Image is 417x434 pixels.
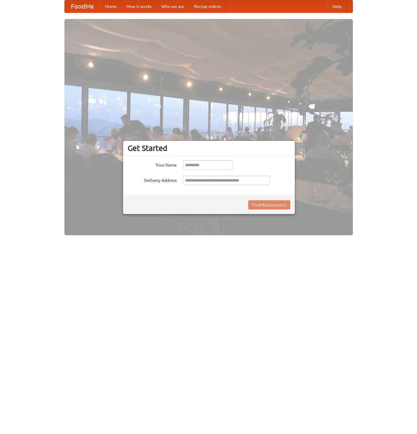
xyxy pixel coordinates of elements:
[156,0,189,13] a: Who we are
[327,0,346,13] a: Help
[128,144,290,153] h3: Get Started
[122,0,156,13] a: How it works
[128,160,177,168] label: Your Name
[128,176,177,183] label: Delivery Address
[100,0,122,13] a: Home
[65,0,100,13] a: FoodMe
[248,200,290,209] button: Find Restaurants!
[189,0,226,13] a: Recipe videos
